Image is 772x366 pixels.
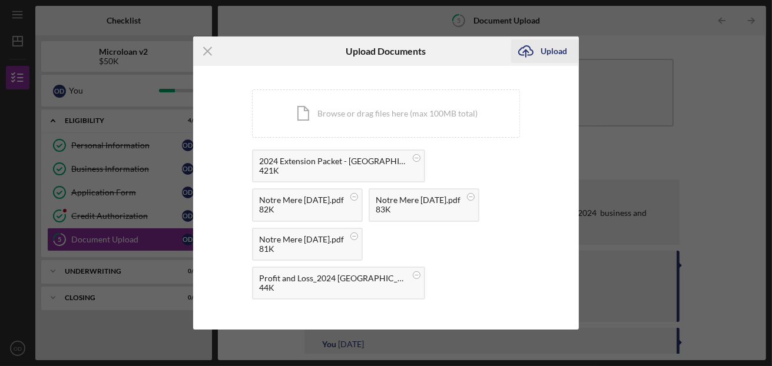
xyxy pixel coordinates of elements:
div: Profit and Loss_2024 [GEOGRAPHIC_DATA]pdf [259,274,406,283]
div: Notre Mere [DATE].pdf [259,195,344,205]
div: 82K [259,205,344,214]
div: 81K [259,244,344,254]
div: 83K [376,205,460,214]
button: Upload [511,39,579,63]
div: Notre Mere [DATE].pdf [259,235,344,244]
div: 44K [259,283,406,292]
div: 421K [259,166,406,175]
div: Notre Mere [DATE].pdf [376,195,460,205]
h6: Upload Documents [346,46,426,56]
div: 2024 Extension Packet - [GEOGRAPHIC_DATA](1).pdf [259,157,406,166]
div: Upload [541,39,567,63]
